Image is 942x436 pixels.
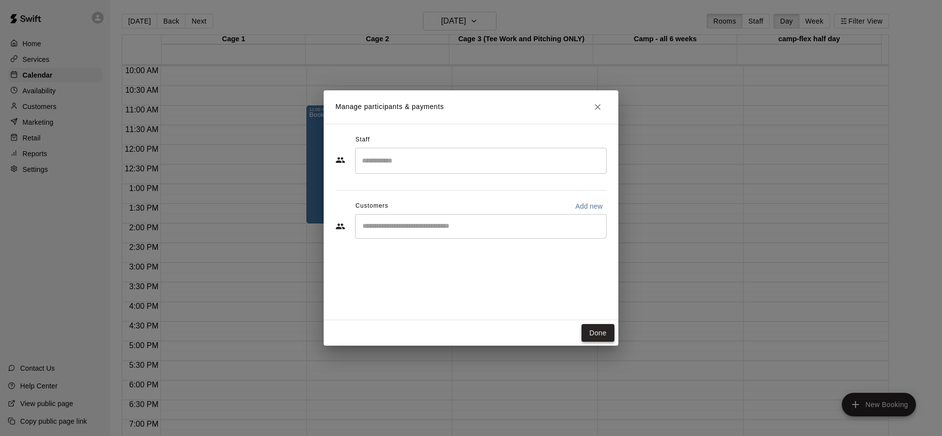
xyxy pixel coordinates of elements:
[335,155,345,165] svg: Staff
[575,201,603,211] p: Add new
[335,102,444,112] p: Manage participants & payments
[356,132,370,148] span: Staff
[582,324,614,342] button: Done
[335,221,345,231] svg: Customers
[355,214,607,239] div: Start typing to search customers...
[355,148,607,174] div: Search staff
[571,198,607,214] button: Add new
[589,98,607,116] button: Close
[356,198,388,214] span: Customers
